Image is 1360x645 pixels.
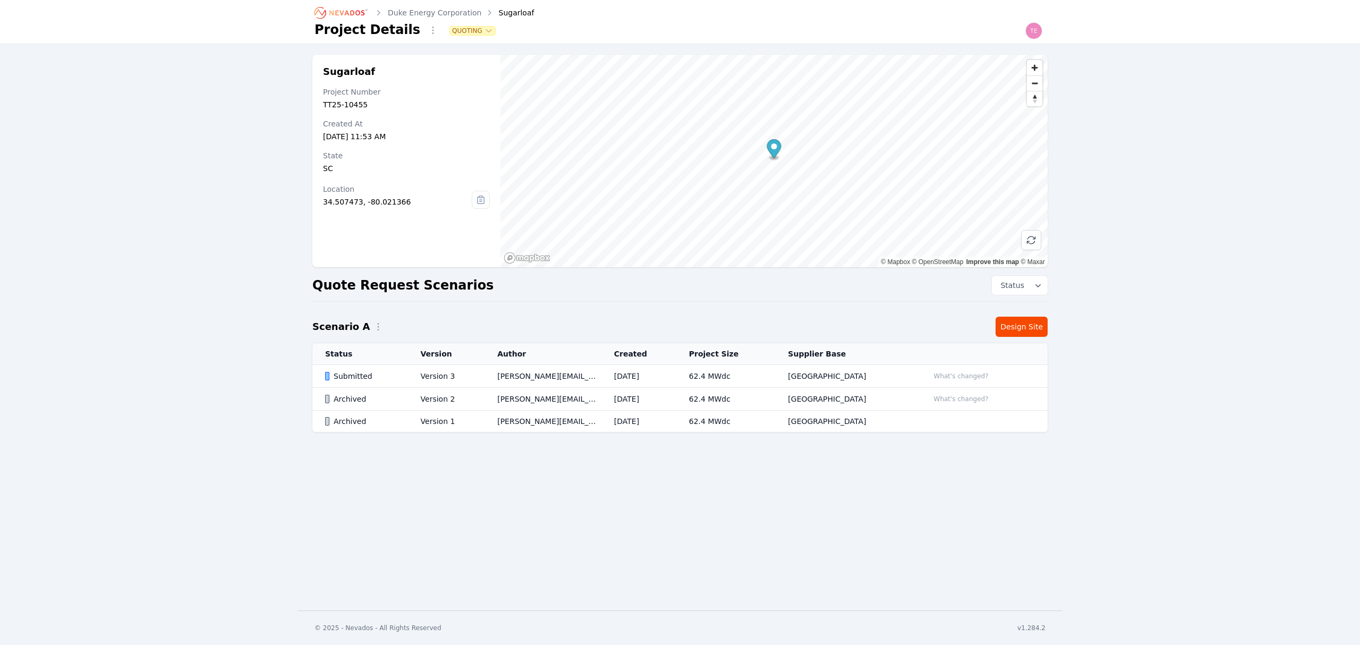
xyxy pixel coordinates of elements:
h2: Quote Request Scenarios [312,277,494,294]
th: Author [484,343,601,365]
div: TT25-10455 [323,99,490,110]
div: Sugarloaf [484,7,534,18]
button: Zoom in [1027,60,1042,75]
td: Version 2 [408,388,485,411]
div: [DATE] 11:53 AM [323,131,490,142]
button: Zoom out [1027,75,1042,91]
td: [DATE] [601,411,676,432]
td: [GEOGRAPHIC_DATA] [775,411,916,432]
td: 62.4 MWdc [676,411,776,432]
div: Location [323,184,472,194]
button: Quoting [450,27,495,35]
td: 62.4 MWdc [676,365,776,388]
th: Version [408,343,485,365]
h1: Project Details [314,21,420,38]
a: OpenStreetMap [912,258,964,266]
a: Design Site [996,317,1048,337]
h2: Sugarloaf [323,65,490,78]
tr: ArchivedVersion 2[PERSON_NAME][EMAIL_ADDRESS][PERSON_NAME][DOMAIN_NAME][DATE]62.4 MWdc[GEOGRAPHIC... [312,388,1048,411]
th: Project Size [676,343,776,365]
div: Archived [325,416,403,427]
div: 34.507473, -80.021366 [323,197,472,207]
td: [PERSON_NAME][EMAIL_ADDRESS][PERSON_NAME][PERSON_NAME][DOMAIN_NAME] [484,411,601,432]
span: Zoom out [1027,76,1042,91]
th: Supplier Base [775,343,916,365]
div: Created At [323,118,490,129]
td: [PERSON_NAME][EMAIL_ADDRESS][PERSON_NAME][DOMAIN_NAME] [484,388,601,411]
a: Improve this map [966,258,1019,266]
th: Status [312,343,408,365]
button: What's changed? [929,370,993,382]
button: Status [992,276,1048,295]
span: Status [996,280,1024,291]
td: Version 3 [408,365,485,388]
td: [GEOGRAPHIC_DATA] [775,388,916,411]
a: Maxar [1021,258,1045,266]
th: Created [601,343,676,365]
td: [GEOGRAPHIC_DATA] [775,365,916,388]
td: Version 1 [408,411,485,432]
a: Duke Energy Corporation [388,7,482,18]
td: 62.4 MWdc [676,388,776,411]
td: [PERSON_NAME][EMAIL_ADDRESS][PERSON_NAME][DOMAIN_NAME] [484,365,601,388]
div: © 2025 - Nevados - All Rights Reserved [314,624,441,632]
td: [DATE] [601,388,676,411]
button: What's changed? [929,393,993,405]
nav: Breadcrumb [314,4,534,21]
canvas: Map [500,55,1048,267]
div: Submitted [325,371,403,381]
a: Mapbox homepage [504,252,550,264]
td: [DATE] [601,365,676,388]
div: Archived [325,394,403,404]
div: Map marker [767,139,781,161]
img: Ted Elliott [1025,22,1042,39]
tr: ArchivedVersion 1[PERSON_NAME][EMAIL_ADDRESS][PERSON_NAME][PERSON_NAME][DOMAIN_NAME][DATE]62.4 MW... [312,411,1048,432]
tr: SubmittedVersion 3[PERSON_NAME][EMAIL_ADDRESS][PERSON_NAME][DOMAIN_NAME][DATE]62.4 MWdc[GEOGRAPHI... [312,365,1048,388]
h2: Scenario A [312,319,370,334]
button: Reset bearing to north [1027,91,1042,106]
a: Mapbox [881,258,910,266]
div: Project Number [323,87,490,97]
div: v1.284.2 [1017,624,1045,632]
div: State [323,150,490,161]
div: SC [323,163,490,174]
